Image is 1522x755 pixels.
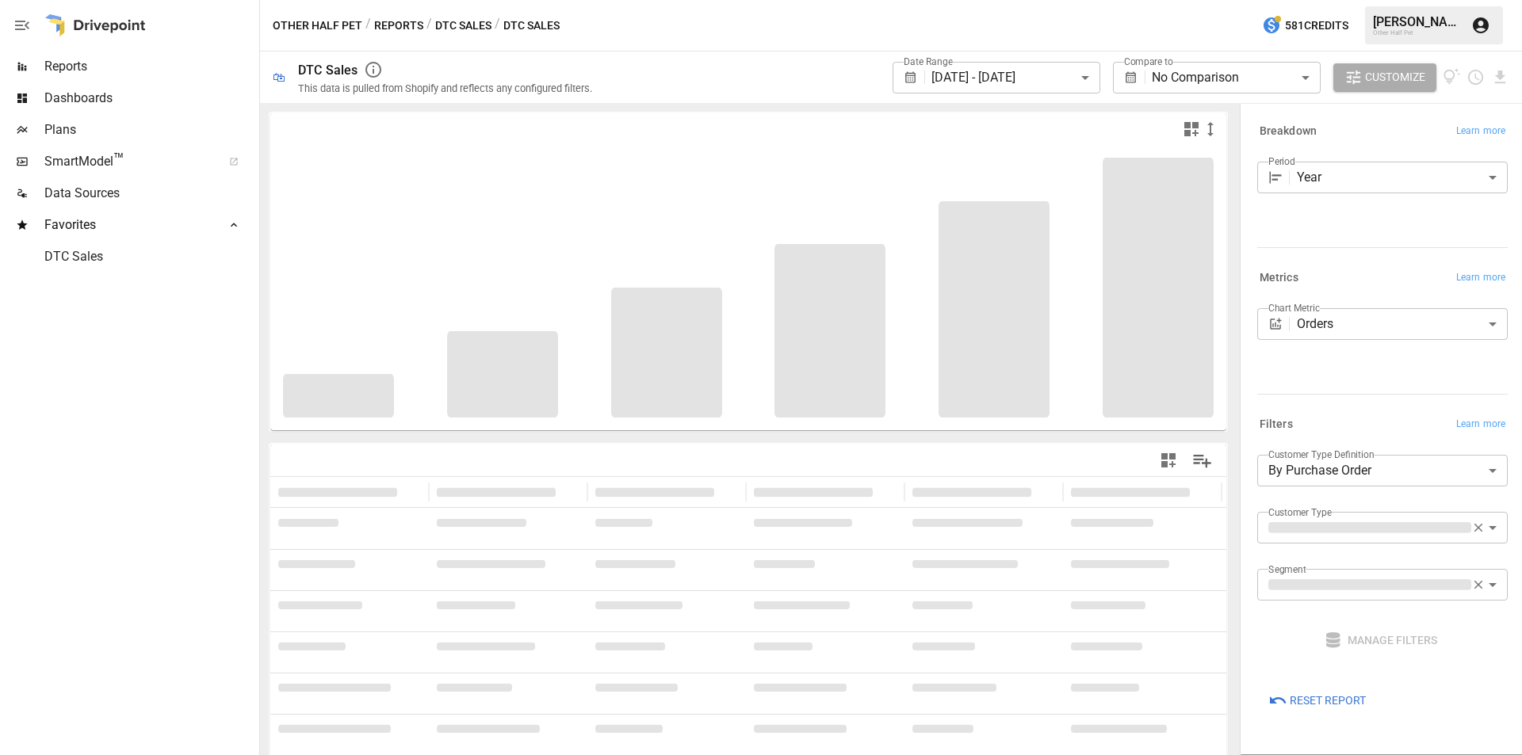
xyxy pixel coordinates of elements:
[1184,443,1220,479] button: Manage Columns
[1373,29,1462,36] div: Other Half Pet
[1467,68,1485,86] button: Schedule report
[44,152,212,171] span: SmartModel
[435,16,491,36] button: DTC Sales
[374,16,423,36] button: Reports
[1297,308,1508,340] div: Orders
[365,16,371,36] div: /
[1491,68,1509,86] button: Download report
[1124,55,1173,68] label: Compare to
[1373,14,1462,29] div: [PERSON_NAME]
[44,215,212,235] span: Favorites
[931,62,1099,93] div: [DATE] - [DATE]
[1256,11,1355,40] button: 581Credits
[44,89,256,108] span: Dashboards
[1257,686,1377,715] button: Reset Report
[874,481,897,503] button: Sort
[1268,505,1332,519] label: Customer Type
[1268,301,1320,315] label: Chart Metric
[1456,124,1505,139] span: Learn more
[1260,416,1293,433] h6: Filters
[273,16,362,36] button: Other Half Pet
[298,63,358,78] div: DTC Sales
[1260,123,1317,140] h6: Breakdown
[1257,455,1508,486] div: By Purchase Order
[1443,63,1461,92] button: View documentation
[1191,481,1214,503] button: Sort
[1365,67,1425,87] span: Customize
[1333,63,1436,92] button: Customize
[1285,16,1348,36] span: 581 Credits
[44,247,256,266] span: DTC Sales
[1268,154,1295,168] label: Period
[113,150,124,170] span: ™
[1456,270,1505,286] span: Learn more
[1456,417,1505,433] span: Learn more
[44,184,256,203] span: Data Sources
[495,16,500,36] div: /
[1290,691,1366,711] span: Reset Report
[1268,562,1306,576] label: Segment
[1268,448,1375,461] label: Customer Type Definition
[1260,269,1298,287] h6: Metrics
[44,57,256,76] span: Reports
[1297,162,1508,193] div: Year
[298,82,592,94] div: This data is pulled from Shopify and reflects any configured filters.
[1152,62,1320,93] div: No Comparison
[44,120,256,139] span: Plans
[426,16,432,36] div: /
[1033,481,1055,503] button: Sort
[273,70,285,85] div: 🛍
[399,481,421,503] button: Sort
[557,481,579,503] button: Sort
[716,481,738,503] button: Sort
[904,55,953,68] label: Date Range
